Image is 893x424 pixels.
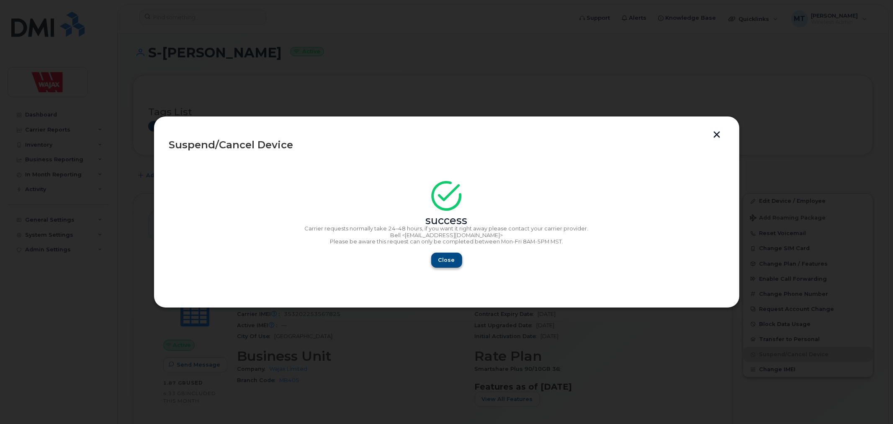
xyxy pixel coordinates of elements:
[169,225,724,232] p: Carrier requests normally take 24–48 hours, if you want it right away please contact your carrier...
[169,140,724,150] div: Suspend/Cancel Device
[431,253,462,268] button: Close
[169,238,724,245] p: Please be aware this request can only be completed between Mon-Fri 8AM-5PM MST.
[169,232,724,239] p: Bell <[EMAIL_ADDRESS][DOMAIN_NAME]>
[438,256,455,264] span: Close
[169,217,724,224] div: success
